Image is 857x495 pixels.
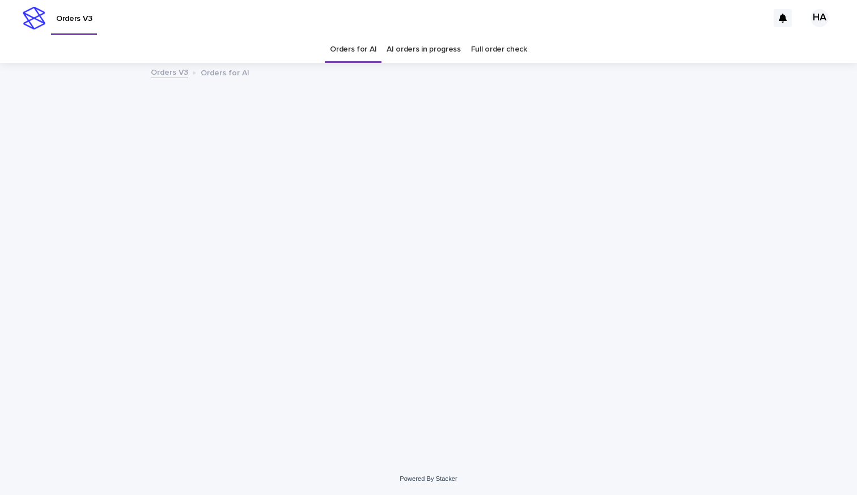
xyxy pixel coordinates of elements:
[811,9,829,27] div: HA
[471,36,527,63] a: Full order check
[400,475,457,482] a: Powered By Stacker
[23,7,45,29] img: stacker-logo-s-only.png
[387,36,461,63] a: AI orders in progress
[330,36,376,63] a: Orders for AI
[201,66,249,78] p: Orders for AI
[151,65,188,78] a: Orders V3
